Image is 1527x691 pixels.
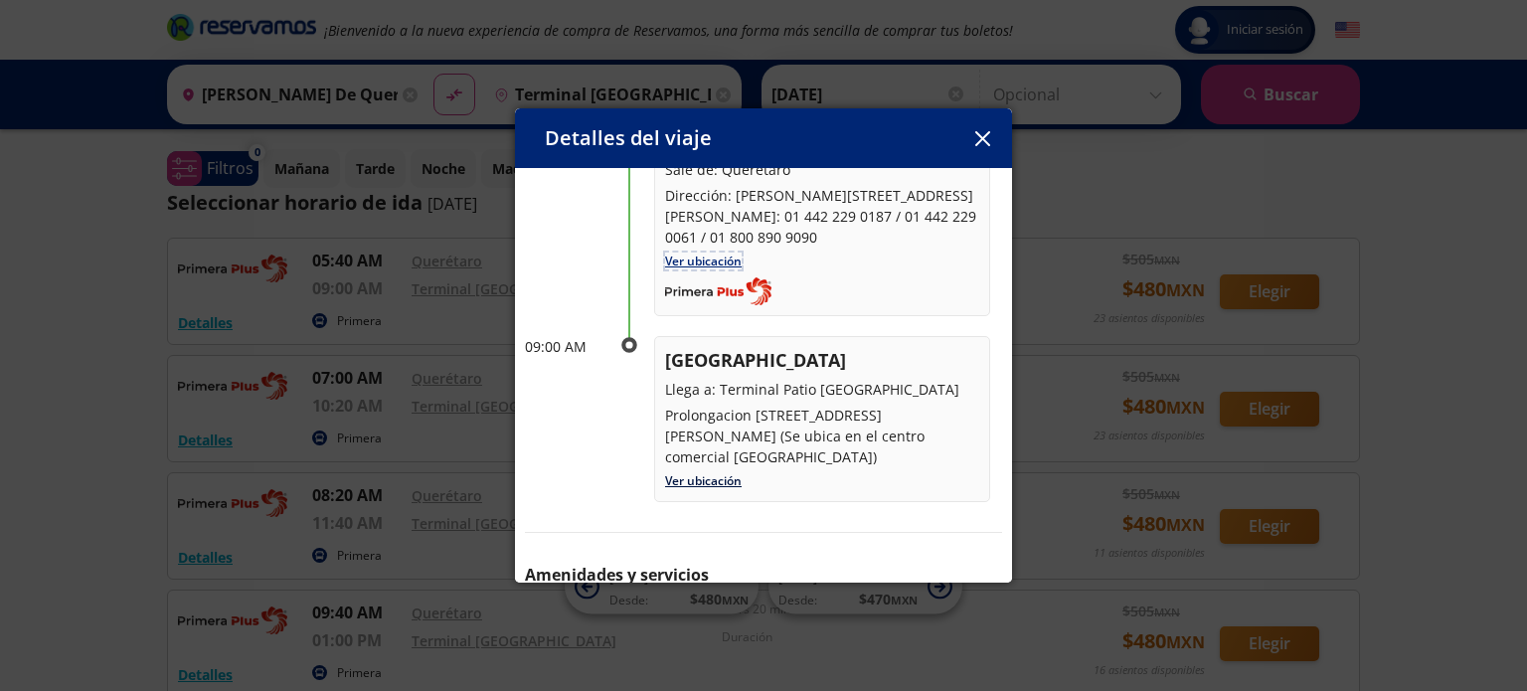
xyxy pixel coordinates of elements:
p: Prolongacion [STREET_ADDRESS][PERSON_NAME] (Se ubica en el centro comercial [GEOGRAPHIC_DATA]) [665,405,979,467]
a: Ver ubicación [665,472,742,489]
p: [GEOGRAPHIC_DATA] [665,347,979,374]
p: 09:00 AM [525,336,604,357]
p: Llega a: Terminal Patio [GEOGRAPHIC_DATA] [665,379,979,400]
p: Detalles del viaje [545,123,712,153]
img: Completo_color__1_.png [665,277,771,305]
p: Sale de: Querétaro [665,159,979,180]
p: Amenidades y servicios [525,563,1002,587]
p: Dirección: [PERSON_NAME][STREET_ADDRESS][PERSON_NAME]: 01 442 229 0187 / 01 442 229 0061 / 01 800... [665,185,979,248]
a: Ver ubicación [665,253,742,269]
